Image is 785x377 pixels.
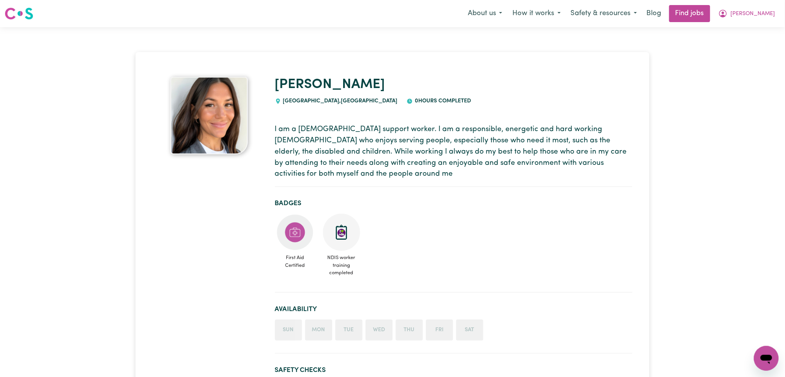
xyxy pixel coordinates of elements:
[456,320,483,341] li: Unavailable on Saturday
[5,5,33,22] a: Careseekers logo
[463,5,507,22] button: About us
[275,78,385,92] a: [PERSON_NAME]
[275,320,302,341] li: Unavailable on Sunday
[396,320,423,341] li: Unavailable on Thursday
[275,124,632,180] p: I am a [DEMOGRAPHIC_DATA] support worker. I am a responsible, energetic and hard working [DEMOGRA...
[566,5,642,22] button: Safety & resources
[323,214,360,251] img: CS Academy: Introduction to NDIS Worker Training course completed
[5,7,33,21] img: Careseekers logo
[335,320,362,341] li: Unavailable on Tuesday
[754,346,779,371] iframe: Button to launch messaging window
[713,5,780,22] button: My Account
[321,251,362,280] span: NDIS worker training completed
[426,320,453,341] li: Unavailable on Friday
[275,199,632,208] h2: Badges
[275,305,632,313] h2: Availability
[275,366,632,374] h2: Safety Checks
[507,5,566,22] button: How it works
[170,77,248,154] img: Maria
[305,320,332,341] li: Unavailable on Monday
[275,251,315,272] span: First Aid Certified
[277,214,314,251] img: Care and support worker has completed First Aid Certification
[153,77,266,154] a: Maria's profile picture'
[281,98,398,104] span: [GEOGRAPHIC_DATA] , [GEOGRAPHIC_DATA]
[669,5,710,22] a: Find jobs
[731,10,775,18] span: [PERSON_NAME]
[366,320,393,341] li: Unavailable on Wednesday
[642,5,666,22] a: Blog
[413,98,471,104] span: 0 hours completed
